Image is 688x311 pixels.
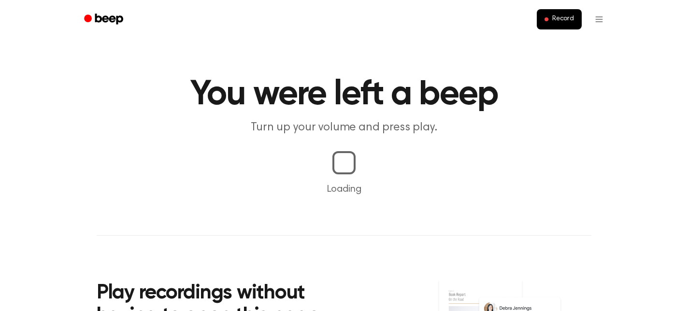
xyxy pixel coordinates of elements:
[97,77,591,112] h1: You were left a beep
[537,9,582,29] button: Record
[588,8,611,31] button: Open menu
[12,182,676,197] p: Loading
[77,10,132,29] a: Beep
[158,120,530,136] p: Turn up your volume and press play.
[552,15,574,24] span: Record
